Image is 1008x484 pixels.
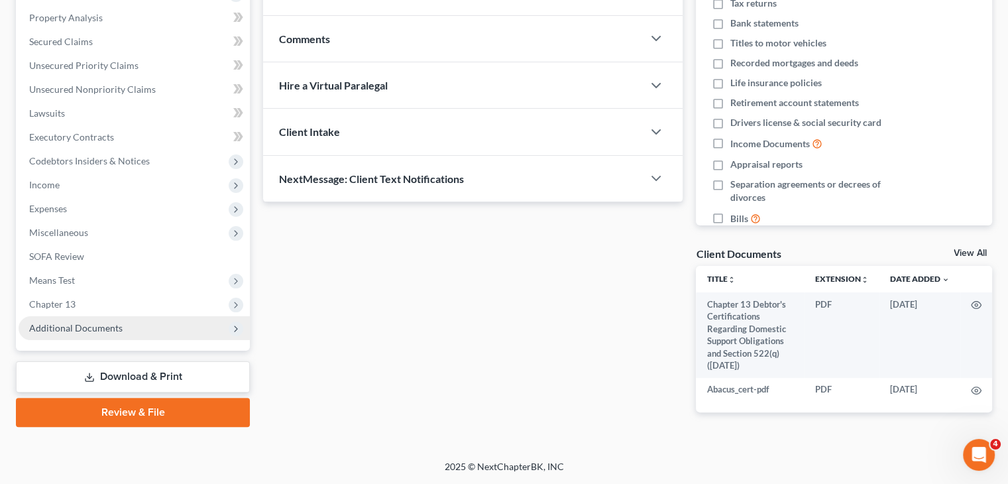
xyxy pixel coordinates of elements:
[730,116,881,129] span: Drivers license & social security card
[127,460,882,484] div: 2025 © NextChapterBK, INC
[861,276,869,284] i: unfold_more
[279,125,340,138] span: Client Intake
[29,131,114,143] span: Executory Contracts
[29,322,123,333] span: Additional Documents
[815,274,869,284] a: Extensionunfold_more
[727,276,735,284] i: unfold_more
[19,101,250,125] a: Lawsuits
[279,32,330,45] span: Comments
[730,36,826,50] span: Titles to motor vehicles
[696,292,805,378] td: Chapter 13 Debtor's Certifications Regarding Domestic Support Obligations and Section 522(q) ([DA...
[706,274,735,284] a: Titleunfold_more
[279,79,388,91] span: Hire a Virtual Paralegal
[730,56,858,70] span: Recorded mortgages and deeds
[730,212,748,225] span: Bills
[696,378,805,402] td: Abacus_cert-pdf
[730,76,822,90] span: Life insurance policies
[16,398,250,427] a: Review & File
[29,298,76,310] span: Chapter 13
[19,78,250,101] a: Unsecured Nonpriority Claims
[963,439,995,471] iframe: Intercom live chat
[879,378,960,402] td: [DATE]
[29,179,60,190] span: Income
[29,36,93,47] span: Secured Claims
[890,274,950,284] a: Date Added expand_more
[805,378,879,402] td: PDF
[730,158,803,171] span: Appraisal reports
[19,125,250,149] a: Executory Contracts
[805,292,879,378] td: PDF
[16,361,250,393] a: Download & Print
[29,60,139,71] span: Unsecured Priority Claims
[29,227,88,238] span: Miscellaneous
[29,274,75,286] span: Means Test
[279,172,464,185] span: NextMessage: Client Text Notifications
[29,251,84,262] span: SOFA Review
[730,137,810,151] span: Income Documents
[19,30,250,54] a: Secured Claims
[730,96,859,109] span: Retirement account statements
[29,107,65,119] span: Lawsuits
[990,439,1001,450] span: 4
[29,84,156,95] span: Unsecured Nonpriority Claims
[730,17,799,30] span: Bank statements
[730,178,907,204] span: Separation agreements or decrees of divorces
[954,249,987,258] a: View All
[942,276,950,284] i: expand_more
[19,54,250,78] a: Unsecured Priority Claims
[29,203,67,214] span: Expenses
[29,155,150,166] span: Codebtors Insiders & Notices
[19,245,250,269] a: SOFA Review
[29,12,103,23] span: Property Analysis
[879,292,960,378] td: [DATE]
[19,6,250,30] a: Property Analysis
[696,247,781,261] div: Client Documents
